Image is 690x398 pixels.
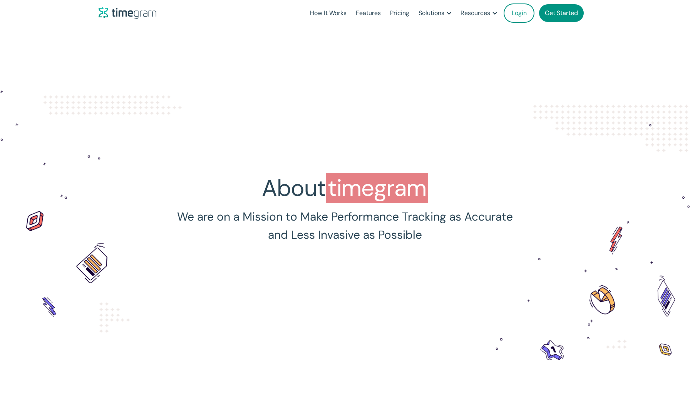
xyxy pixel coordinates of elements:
h1: About [99,176,591,201]
a: Get Started [539,4,584,22]
iframe: Tidio Chat [650,348,687,385]
div: Resources [461,8,490,19]
div: Solutions [419,8,444,19]
p: We are on a Mission to Make Performance Tracking as Accurate and Less Invasive as Possible [172,208,517,244]
a: Login [504,3,534,23]
span: timegram [326,173,428,203]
